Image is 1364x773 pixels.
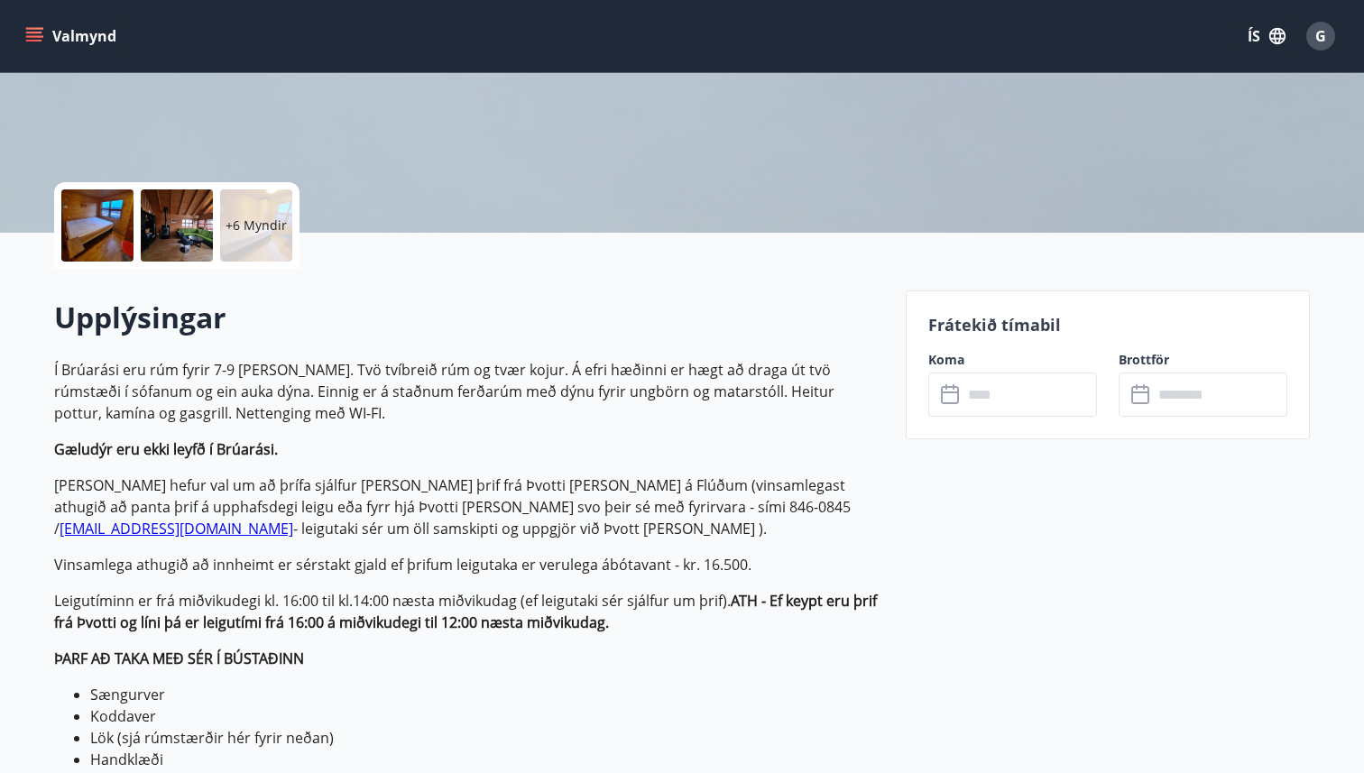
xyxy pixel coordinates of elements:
button: menu [22,20,124,52]
li: Sængurver [90,684,884,705]
p: [PERSON_NAME] hefur val um að þrífa sjálfur [PERSON_NAME] þrif frá Þvotti [PERSON_NAME] á Flúðum ... [54,474,884,539]
p: Leigutíminn er frá miðvikudegi kl. 16:00 til kl.14:00 næsta miðvikudag (ef leigutaki sér sjálfur ... [54,590,884,633]
p: Frátekið tímabil [928,313,1287,336]
strong: ÞARF AÐ TAKA MEÐ SÉR Í BÚSTAÐINN [54,649,304,668]
span: G [1315,26,1326,46]
p: Vinsamlega athugið að innheimt er sérstakt gjald ef þrifum leigutaka er verulega ábótavant - kr. ... [54,554,884,575]
li: Lök (sjá rúmstærðir hér fyrir neðan) [90,727,884,749]
strong: Gæludýr eru ekki leyfð í Brúarási. [54,439,278,459]
label: Brottför [1119,351,1287,369]
button: ÍS [1238,20,1295,52]
li: Koddaver [90,705,884,727]
p: +6 Myndir [226,216,287,235]
li: Handklæði [90,749,884,770]
p: Í Brúarási eru rúm fyrir 7-9 [PERSON_NAME]. Tvö tvíbreið rúm og tvær kojur. Á efri hæðinni er hæg... [54,359,884,424]
button: G [1299,14,1342,58]
h2: Upplýsingar [54,298,884,337]
label: Koma [928,351,1097,369]
a: [EMAIL_ADDRESS][DOMAIN_NAME] [60,519,293,538]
